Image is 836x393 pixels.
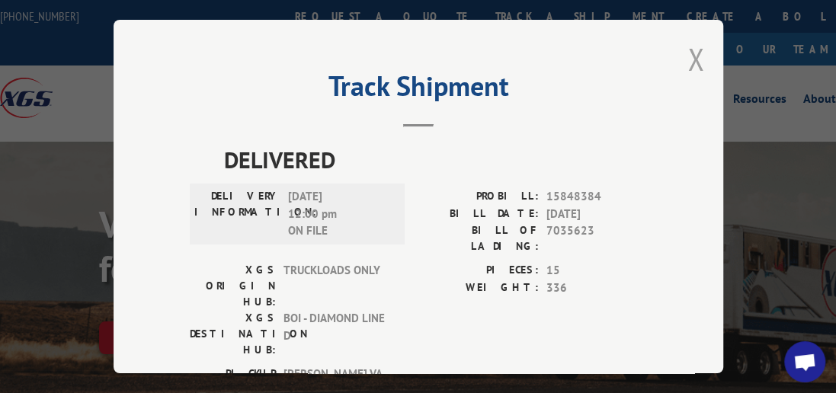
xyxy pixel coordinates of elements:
label: WEIGHT: [418,279,539,296]
label: XGS ORIGIN HUB: [190,262,276,310]
span: DELIVERED [224,142,647,177]
span: 7035623 [546,222,647,254]
label: XGS DESTINATION HUB: [190,310,276,358]
span: 15848384 [546,188,647,206]
div: Open chat [784,341,825,382]
button: Close modal [687,39,704,79]
span: BOI - DIAMOND LINE D [283,310,386,358]
label: DELIVERY INFORMATION: [194,188,280,240]
label: PROBILL: [418,188,539,206]
label: BILL OF LADING: [418,222,539,254]
label: BILL DATE: [418,205,539,222]
span: 336 [546,279,647,296]
span: 15 [546,262,647,280]
label: PIECES: [418,262,539,280]
h2: Track Shipment [190,75,647,104]
span: [DATE] [546,205,647,222]
span: TRUCKLOADS ONLY [283,262,386,310]
span: [DATE] 12:00 pm ON FILE [288,188,391,240]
